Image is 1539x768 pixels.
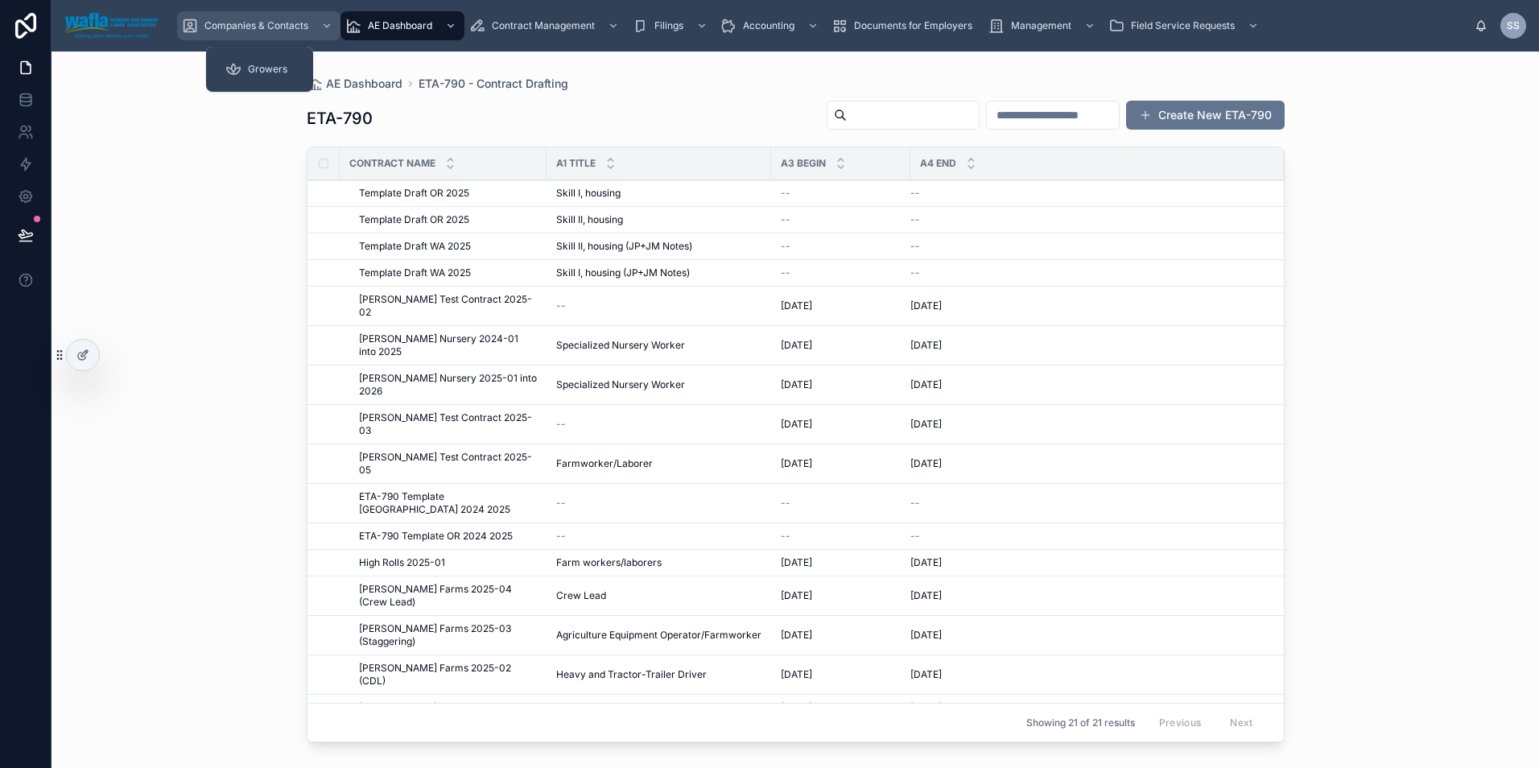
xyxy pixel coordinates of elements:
span: Template Draft WA 2025 [359,240,471,253]
span: [DATE] [781,339,812,352]
a: Crew Lead [556,589,761,602]
span: Template Draft WA 2025 [359,266,471,279]
span: [DATE] [781,629,812,642]
a: Template Draft OR 2025 [359,187,537,200]
span: -- [781,240,790,253]
span: Template Draft OR 2025 [359,213,469,226]
a: ETA-790 Template [GEOGRAPHIC_DATA] 2024 2025 [359,490,537,516]
span: [PERSON_NAME] Farms 2025-04 (Crew Lead) [359,583,537,609]
span: -- [556,530,566,543]
a: [DATE] [910,629,1265,642]
a: Skill I, housing (JP+JM Notes) [556,266,761,279]
span: ETA-790 Template OR 2024 2025 [359,530,513,543]
span: -- [556,497,566,510]
a: [DATE] [910,701,1265,714]
span: [DATE] [910,378,942,391]
span: Specialized Nursery Worker [556,378,685,391]
span: -- [910,266,920,279]
span: -- [781,266,790,279]
a: High Rolls 2025-01 [359,556,537,569]
a: -- [556,497,761,510]
span: -- [910,240,920,253]
span: [DATE] [910,299,942,312]
a: Documents for Employers [827,11,984,40]
span: Agriculture Equipment Operator/Farmworker [556,629,761,642]
span: Documents for Employers [854,19,972,32]
div: scrollable content [171,8,1475,43]
span: Farmworker/Laborer [556,457,653,470]
a: Agriculture Equipment Operator/Farmworker [556,701,761,714]
span: [DATE] [781,556,812,569]
span: [PERSON_NAME] Nursery 2025-01 into 2026 [359,372,537,398]
a: Management [984,11,1104,40]
a: [DATE] [781,701,901,714]
a: -- [781,213,901,226]
span: Template Draft OR 2025 [359,187,469,200]
span: [DATE] [910,668,942,681]
a: [PERSON_NAME] Farms 2025-03 (Staggering) [359,622,537,648]
a: [DATE] [910,339,1265,352]
span: Skill II, housing (JP+JM Notes) [556,240,692,253]
a: Growers [216,55,303,84]
span: [DATE] [910,418,942,431]
a: -- [556,530,761,543]
span: [DATE] [910,629,942,642]
span: ETA-790 - Contract Drafting [419,76,568,92]
a: Filings [627,11,716,40]
a: [DATE] [781,378,901,391]
a: [DATE] [910,589,1265,602]
span: A3 Begin [781,157,826,170]
a: [DATE] [781,668,901,681]
span: Skill I, housing [556,187,621,200]
a: Heavy and Tractor-Trailer Driver [556,668,761,681]
span: [DATE] [910,339,942,352]
a: [DATE] [910,556,1265,569]
span: AE Dashboard [326,76,402,92]
span: AE Dashboard [368,19,432,32]
a: [PERSON_NAME] Farms 2025-02 (CDL) [359,662,537,687]
a: -- [910,266,1265,279]
a: [PERSON_NAME] Test Contract 2025-05 [359,451,537,477]
a: -- [910,240,1265,253]
a: [DATE] [781,629,901,642]
a: [DATE] [781,418,901,431]
a: Specialized Nursery Worker [556,378,761,391]
a: [DATE] [910,378,1265,391]
a: [DATE] [910,457,1265,470]
a: -- [910,497,1265,510]
span: -- [781,187,790,200]
a: [DATE] [910,299,1265,312]
span: [DATE] [781,589,812,602]
span: A4 End [920,157,956,170]
span: Companies & Contacts [204,19,308,32]
a: Farmworker/Laborer [556,457,761,470]
a: [DATE] [910,418,1265,431]
a: Skill II, housing (JP+JM Notes) [556,240,761,253]
a: [DATE] [781,457,901,470]
a: [DATE] [781,556,901,569]
a: -- [910,187,1265,200]
a: Companies & Contacts [177,11,340,40]
span: Skill I, housing (JP+JM Notes) [556,266,690,279]
span: [DATE] [781,299,812,312]
a: Farm workers/laborers [556,556,761,569]
span: A1 Title [556,157,596,170]
span: [DATE] [910,457,942,470]
a: Skill II, housing [556,213,761,226]
img: App logo [64,13,158,39]
a: -- [781,240,901,253]
span: Accounting [743,19,794,32]
a: [DATE] [781,589,901,602]
span: -- [556,299,566,312]
span: Contract Name [349,157,435,170]
span: [DATE] [781,378,812,391]
span: -- [556,418,566,431]
span: Skill II, housing [556,213,623,226]
span: [DATE] [781,418,812,431]
span: Management [1011,19,1071,32]
a: -- [910,530,1265,543]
